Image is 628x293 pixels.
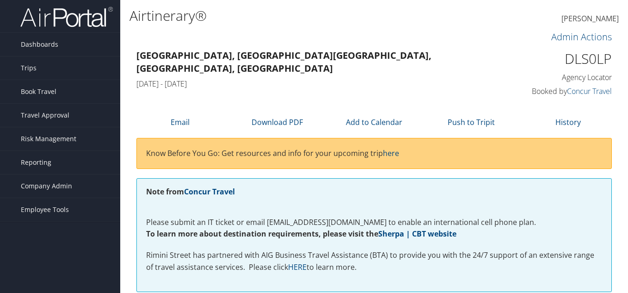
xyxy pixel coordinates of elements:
a: Concur Travel [567,86,612,96]
a: Email [171,117,190,127]
img: airportal-logo.png [20,6,113,28]
span: Travel Approval [21,104,69,127]
h1: Airtinerary® [129,6,456,25]
strong: To learn more about destination requirements, please visit the [146,229,456,239]
span: Trips [21,56,37,80]
p: Know Before You Go: Get resources and info for your upcoming trip [146,148,602,160]
h1: DLS0LP [504,49,612,69]
a: Concur Travel [184,187,235,197]
a: Add to Calendar [346,117,402,127]
p: Please submit an IT ticket or email [EMAIL_ADDRESS][DOMAIN_NAME] to enable an international cell ... [146,205,602,240]
a: Download PDF [252,117,303,127]
p: Rimini Street has partnered with AIG Business Travel Assistance (BTA) to provide you with the 24/... [146,249,602,273]
a: here [383,148,399,158]
h4: [DATE] - [DATE] [136,79,490,89]
a: HERE [288,262,307,272]
a: Sherpa | CBT website [378,229,456,239]
a: History [555,117,581,127]
h4: Agency Locator [504,72,612,82]
span: Reporting [21,151,51,174]
a: Admin Actions [551,31,612,43]
a: [PERSON_NAME] [561,5,619,33]
strong: [GEOGRAPHIC_DATA], [GEOGRAPHIC_DATA] [GEOGRAPHIC_DATA], [GEOGRAPHIC_DATA], [GEOGRAPHIC_DATA] [136,49,431,75]
span: Book Travel [21,80,56,103]
strong: Note from [146,187,235,197]
a: Push to Tripit [448,117,495,127]
span: Company Admin [21,175,72,198]
span: [PERSON_NAME] [561,13,619,24]
span: Risk Management [21,127,76,150]
span: Dashboards [21,33,58,56]
h4: Booked by [504,86,612,96]
span: Employee Tools [21,198,69,221]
